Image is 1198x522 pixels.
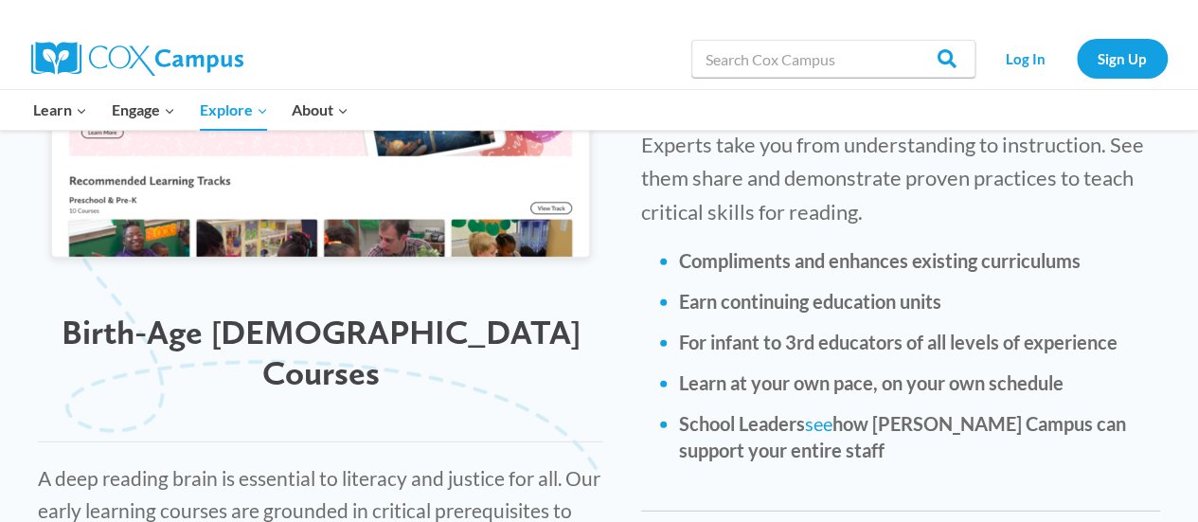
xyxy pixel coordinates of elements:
strong: School Leaders how [PERSON_NAME] Campus can support your entire staff [679,412,1126,461]
input: Search Cox Campus [691,40,975,78]
button: Child menu of About [279,90,361,130]
strong: For infant to 3rd educators of all levels of experience [679,331,1118,353]
button: Child menu of Explore [188,90,280,130]
strong: Earn continuing education units [679,290,941,313]
nav: Secondary Navigation [985,39,1168,78]
nav: Primary Navigation [22,90,361,130]
img: Cox Campus [31,42,243,76]
a: see [805,412,832,435]
button: Child menu of Learn [22,90,100,130]
button: Child menu of Engage [99,90,188,130]
span: Experts take you from understanding to instruction. See them share and demonstrate proven practic... [641,132,1144,224]
span: Birth-Age [DEMOGRAPHIC_DATA] Courses [62,312,581,393]
strong: Learn at your own pace, on your own schedule [679,371,1064,394]
strong: Compliments and enhances existing curriculums [679,249,1081,272]
a: Sign Up [1077,39,1168,78]
a: Log In [985,39,1067,78]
